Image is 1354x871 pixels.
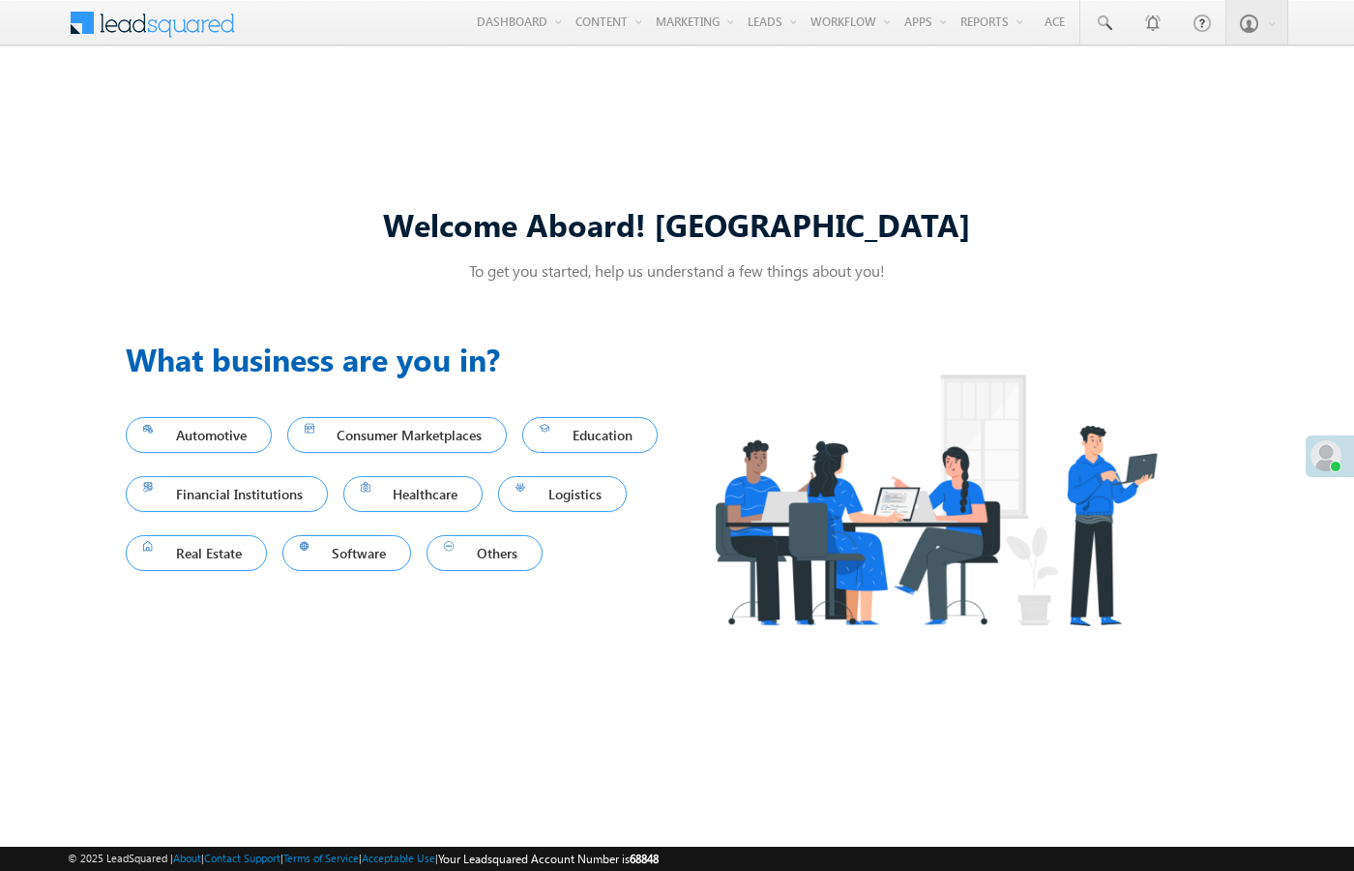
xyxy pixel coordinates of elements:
[300,540,395,566] span: Software
[173,852,201,864] a: About
[515,481,609,507] span: Logistics
[444,540,525,566] span: Others
[540,422,640,448] span: Education
[438,852,659,866] span: Your Leadsquared Account Number is
[68,850,659,868] span: © 2025 LeadSquared | | | | |
[126,260,1228,281] p: To get you started, help us understand a few things about you!
[362,852,435,864] a: Acceptable Use
[361,481,466,507] span: Healthcare
[126,203,1228,245] div: Welcome Aboard! [GEOGRAPHIC_DATA]
[143,481,310,507] span: Financial Institutions
[283,852,359,864] a: Terms of Service
[677,336,1193,664] img: Industry.png
[630,852,659,866] span: 68848
[204,852,280,864] a: Contact Support
[143,540,250,566] span: Real Estate
[305,422,490,448] span: Consumer Marketplaces
[143,422,254,448] span: Automotive
[126,336,677,382] h3: What business are you in?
